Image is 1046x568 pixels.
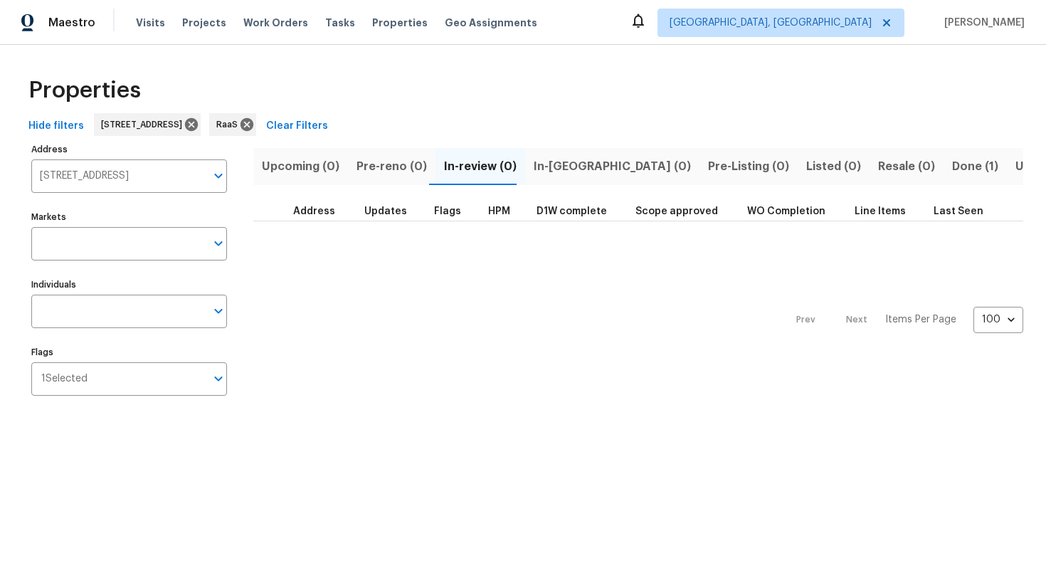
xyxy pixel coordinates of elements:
[635,206,718,216] span: Scope approved
[878,157,935,177] span: Resale (0)
[31,280,227,289] label: Individuals
[708,157,789,177] span: Pre-Listing (0)
[266,117,328,135] span: Clear Filters
[28,83,141,98] span: Properties
[434,206,461,216] span: Flags
[534,157,691,177] span: In-[GEOGRAPHIC_DATA] (0)
[28,117,84,135] span: Hide filters
[806,157,861,177] span: Listed (0)
[445,16,537,30] span: Geo Assignments
[488,206,510,216] span: HPM
[208,301,228,321] button: Open
[208,166,228,186] button: Open
[31,348,227,357] label: Flags
[262,157,339,177] span: Upcoming (0)
[101,117,188,132] span: [STREET_ADDRESS]
[41,373,88,385] span: 1 Selected
[208,369,228,389] button: Open
[209,113,256,136] div: RaaS
[444,157,517,177] span: In-review (0)
[293,206,335,216] span: Address
[855,206,906,216] span: Line Items
[783,230,1023,410] nav: Pagination Navigation
[94,113,201,136] div: [STREET_ADDRESS]
[747,206,825,216] span: WO Completion
[356,157,427,177] span: Pre-reno (0)
[537,206,607,216] span: D1W complete
[243,16,308,30] span: Work Orders
[973,301,1023,338] div: 100
[325,18,355,28] span: Tasks
[31,145,227,154] label: Address
[372,16,428,30] span: Properties
[934,206,983,216] span: Last Seen
[939,16,1025,30] span: [PERSON_NAME]
[208,233,228,253] button: Open
[23,113,90,140] button: Hide filters
[216,117,243,132] span: RaaS
[885,312,956,327] p: Items Per Page
[31,213,227,221] label: Markets
[182,16,226,30] span: Projects
[136,16,165,30] span: Visits
[260,113,334,140] button: Clear Filters
[670,16,872,30] span: [GEOGRAPHIC_DATA], [GEOGRAPHIC_DATA]
[952,157,998,177] span: Done (1)
[364,206,407,216] span: Updates
[48,16,95,30] span: Maestro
